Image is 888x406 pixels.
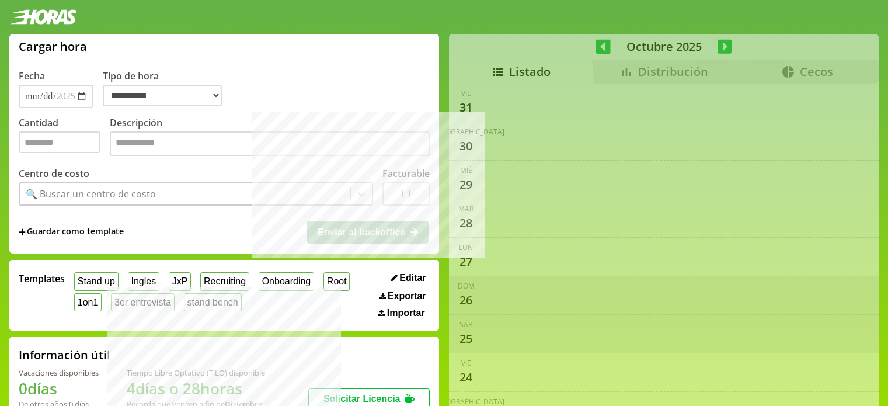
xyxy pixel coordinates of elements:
[19,272,65,285] span: Templates
[19,39,87,54] h1: Cargar hora
[26,188,156,200] div: 🔍 Buscar un centro de costo
[9,9,77,25] img: logotipo
[19,225,26,238] span: +
[74,293,102,311] button: 1on1
[382,167,430,180] label: Facturable
[184,293,242,311] button: stand bench
[19,131,100,153] input: Cantidad
[111,293,175,311] button: 3er entrevista
[387,308,425,318] span: Importar
[128,272,159,290] button: Ingles
[19,225,124,238] span: +Guardar como template
[19,347,110,363] h2: Información útil
[388,272,430,284] button: Editar
[110,131,430,156] textarea: Descripción
[74,272,119,290] button: Stand up
[127,378,265,399] h1: 4 días o 28 horas
[19,70,45,82] label: Fecha
[259,272,314,290] button: Onboarding
[399,273,426,283] span: Editar
[103,70,231,108] label: Tipo de hora
[323,394,401,404] span: Solicitar Licencia
[376,290,430,302] button: Exportar
[388,291,426,301] span: Exportar
[19,378,99,399] h1: 0 días
[19,367,99,378] div: Vacaciones disponibles
[200,272,249,290] button: Recruiting
[103,85,222,106] select: Tipo de hora
[19,167,89,180] label: Centro de costo
[127,367,265,378] div: Tiempo Libre Optativo (TiLO) disponible
[169,272,191,290] button: JxP
[323,272,350,290] button: Root
[19,116,110,159] label: Cantidad
[110,116,430,159] label: Descripción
